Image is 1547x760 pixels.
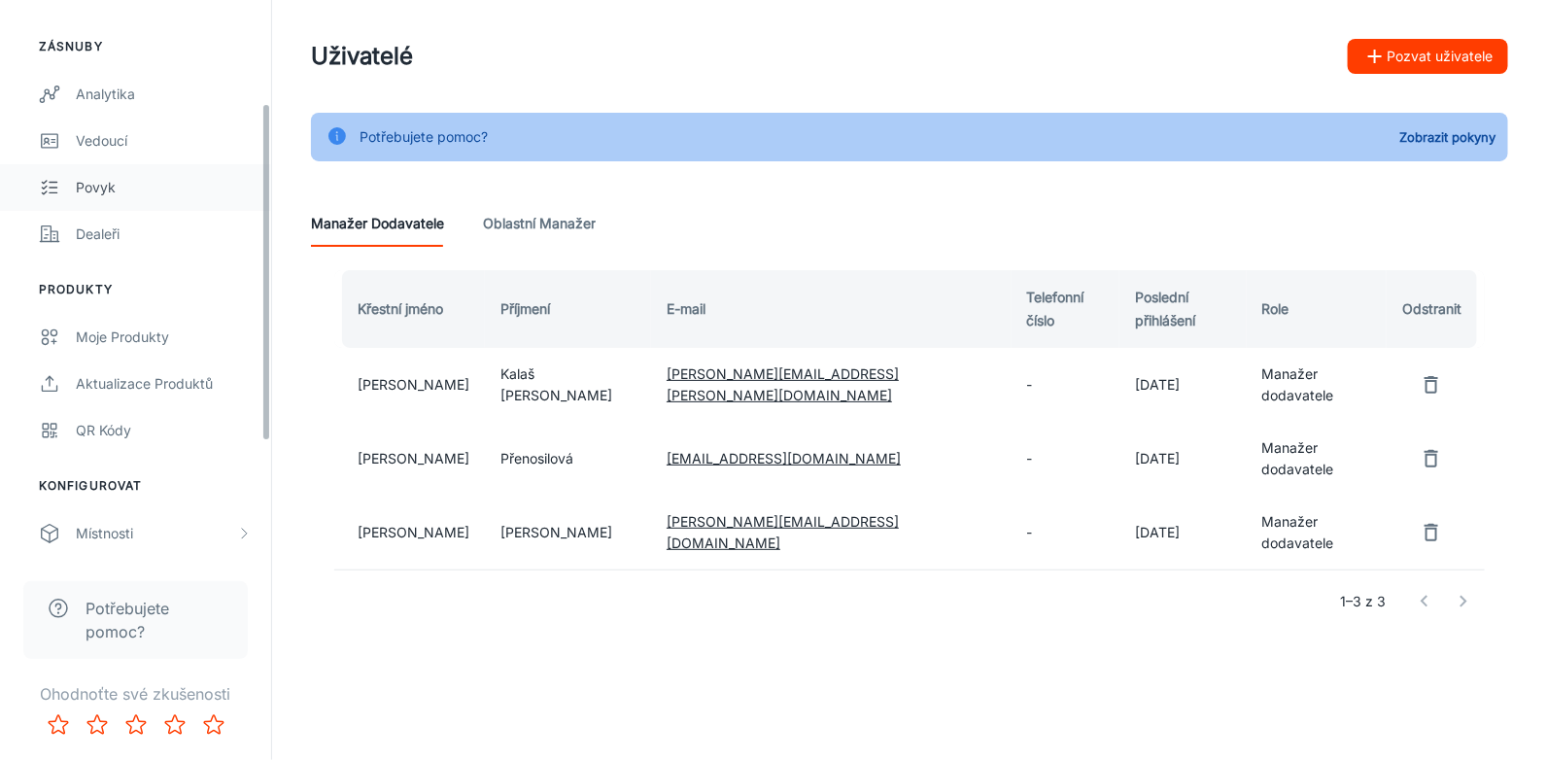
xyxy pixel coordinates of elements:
div: Povyk [76,177,252,198]
button: odebrat uživatele [1412,439,1451,478]
th: Křestní jméno [334,270,485,348]
p: Ohodnoťte své zkušenosti [16,682,256,706]
a: [EMAIL_ADDRESS][DOMAIN_NAME] [667,450,901,466]
a: [PERSON_NAME][EMAIL_ADDRESS][DOMAIN_NAME] [667,513,899,551]
td: - [1012,496,1119,570]
th: Poslední přihlášení [1119,270,1246,348]
div: Potřebujete pomoc? [360,119,488,155]
div: Vedoucí [76,130,252,152]
p: 1–3 z 3 [1340,591,1386,612]
td: [PERSON_NAME] [334,348,485,422]
td: [DATE] [1119,422,1246,496]
button: Zobrazit pokyny [1394,122,1500,152]
div: Dealeři [76,224,252,245]
button: Hodnotit 5 hvězdiček [194,706,233,744]
td: [PERSON_NAME] [334,496,485,570]
td: [PERSON_NAME] [334,422,485,496]
th: E-mail [651,270,1012,348]
button: Ohodnoťte 2 hvězdičky [78,706,117,744]
button: Ohodnoťte 4 hvězdičky [155,706,194,744]
button: Ohodnoťte 1 hvězdičku [39,706,78,744]
td: [DATE] [1119,496,1246,570]
button: Pozvat uživatele [1348,39,1508,74]
div: Analytika [76,84,252,105]
h1: Uživatelé [311,39,413,74]
th: Odstranit [1387,270,1485,348]
td: [DATE] [1119,348,1246,422]
td: [PERSON_NAME] [485,496,651,570]
a: [PERSON_NAME][EMAIL_ADDRESS][PERSON_NAME][DOMAIN_NAME] [667,365,899,403]
div: QR kódy [76,420,252,441]
div: Aktualizace produktů [76,373,252,395]
font: Manažer dodavatele [311,215,444,232]
td: Manažer dodavatele [1247,496,1387,570]
font: Pozvat uživatele [1387,45,1493,68]
th: Role [1247,270,1387,348]
span: Potřebujete pomoc? [86,597,224,643]
button: Ohodnoťte 3 hvězdičky [117,706,155,744]
button: odebrat uživatele [1412,513,1451,552]
td: Manažer dodavatele [1247,422,1387,496]
th: Telefonní číslo [1012,270,1119,348]
th: Příjmení [485,270,651,348]
td: Manažer dodavatele [1247,348,1387,422]
td: - [1012,422,1119,496]
td: - [1012,348,1119,422]
a: Oblastní manažer [483,200,596,247]
td: Přenosilová [485,422,651,496]
button: odebrat uživatele [1412,365,1451,404]
div: Moje produkty [76,327,252,348]
div: Místnosti [76,523,236,544]
td: Kalaš [PERSON_NAME] [485,348,651,422]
